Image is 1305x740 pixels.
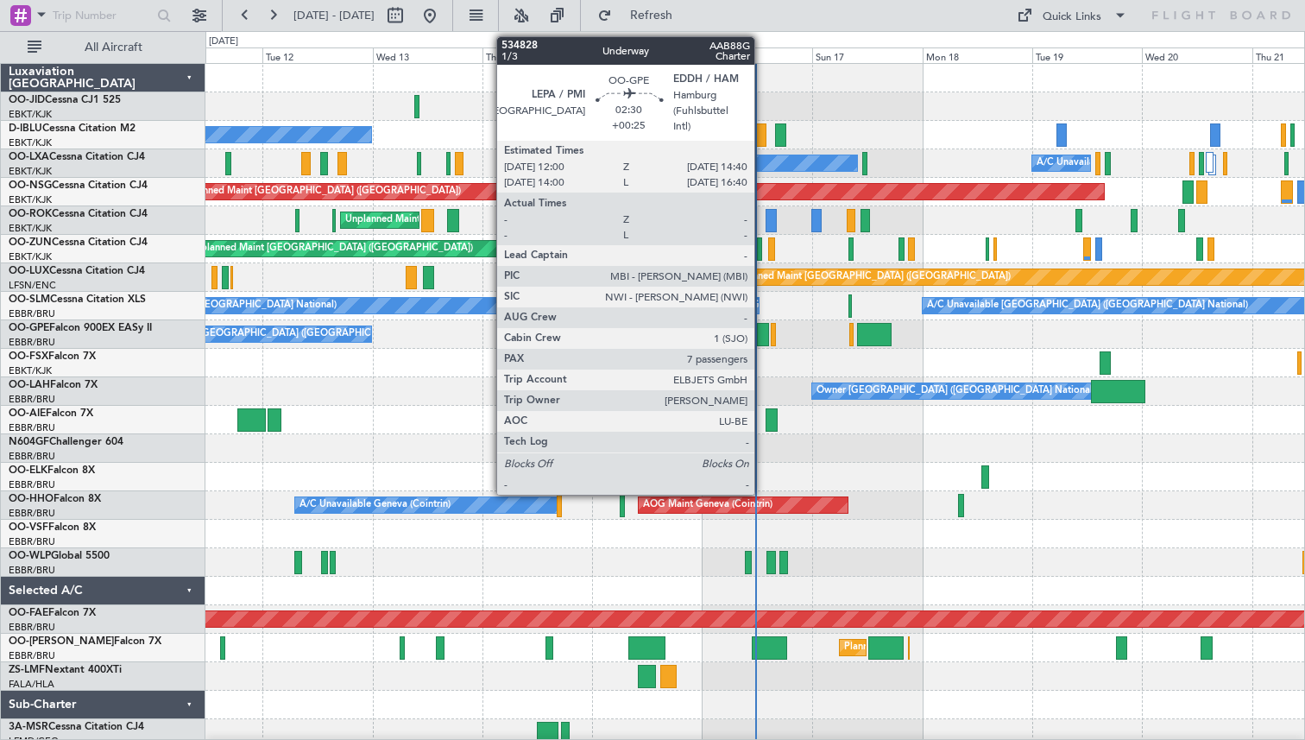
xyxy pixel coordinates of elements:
[1043,9,1101,26] div: Quick Links
[9,408,46,419] span: OO-AIE
[299,492,451,518] div: A/C Unavailable Geneva (Cointrin)
[9,180,52,191] span: OO-NSG
[9,123,42,134] span: D-IBLU
[643,492,772,518] div: AOG Maint Geneva (Cointrin)
[816,378,1095,404] div: Owner [GEOGRAPHIC_DATA] ([GEOGRAPHIC_DATA] National)
[9,351,48,362] span: OO-FSX
[9,136,52,149] a: EBKT/KJK
[9,564,55,577] a: EBBR/BRU
[9,551,51,561] span: OO-WLP
[9,165,52,178] a: EBKT/KJK
[9,351,96,362] a: OO-FSXFalcon 7X
[9,608,96,618] a: OO-FAEFalcon 7X
[9,193,52,206] a: EBKT/KJK
[189,179,461,205] div: Planned Maint [GEOGRAPHIC_DATA] ([GEOGRAPHIC_DATA])
[9,522,48,533] span: OO-VSF
[9,478,55,491] a: EBBR/BRU
[189,236,473,262] div: Unplanned Maint [GEOGRAPHIC_DATA] ([GEOGRAPHIC_DATA])
[9,108,52,121] a: EBKT/KJK
[9,665,122,675] a: ZS-LMFNextant 400XTi
[9,551,110,561] a: OO-WLPGlobal 5500
[153,47,262,63] div: Mon 11
[927,293,1248,319] div: A/C Unavailable [GEOGRAPHIC_DATA] ([GEOGRAPHIC_DATA] National)
[9,380,98,390] a: OO-LAHFalcon 7X
[844,635,1157,661] div: Planned Maint [GEOGRAPHIC_DATA] ([GEOGRAPHIC_DATA] National)
[9,209,52,219] span: OO-ROK
[373,47,482,63] div: Wed 13
[9,649,55,662] a: EBBR/BRU
[9,222,52,235] a: EBKT/KJK
[9,494,54,504] span: OO-HHO
[812,47,922,63] div: Sun 17
[9,678,54,691] a: FALA/HLA
[1142,47,1251,63] div: Wed 20
[1037,150,1108,176] div: A/C Unavailable
[9,250,52,263] a: EBKT/KJK
[9,237,52,248] span: OO-ZUN
[9,421,55,434] a: EBBR/BRU
[9,266,145,276] a: OO-LUXCessna Citation CJ4
[9,336,55,349] a: EBBR/BRU
[157,321,446,347] div: No Crew [GEOGRAPHIC_DATA] ([GEOGRAPHIC_DATA] National)
[9,722,48,732] span: 3A-MSR
[9,636,114,647] span: OO-[PERSON_NAME]
[9,636,161,647] a: OO-[PERSON_NAME]Falcon 7X
[9,152,49,162] span: OO-LXA
[9,294,50,305] span: OO-SLM
[9,450,55,463] a: EBBR/BRU
[9,180,148,191] a: OO-NSGCessna Citation CJ4
[9,152,145,162] a: OO-LXACessna Citation CJ4
[9,437,49,447] span: N604GF
[9,522,96,533] a: OO-VSFFalcon 8X
[262,47,372,63] div: Tue 12
[1032,47,1142,63] div: Tue 19
[9,494,101,504] a: OO-HHOFalcon 8X
[19,34,187,61] button: All Aircraft
[592,47,702,63] div: Fri 15
[707,293,996,319] div: No Crew [GEOGRAPHIC_DATA] ([GEOGRAPHIC_DATA] National)
[615,9,688,22] span: Refresh
[9,621,55,634] a: EBBR/BRU
[9,123,136,134] a: D-IBLUCessna Citation M2
[538,150,733,176] div: No Crew Chambery ([GEOGRAPHIC_DATA])
[1008,2,1136,29] button: Quick Links
[9,408,93,419] a: OO-AIEFalcon 7X
[923,47,1032,63] div: Mon 18
[9,608,48,618] span: OO-FAE
[9,380,50,390] span: OO-LAH
[293,8,375,23] span: [DATE] - [DATE]
[9,95,45,105] span: OO-JID
[9,95,121,105] a: OO-JIDCessna CJ1 525
[597,264,768,290] div: No Crew Paris ([GEOGRAPHIC_DATA])
[9,279,56,292] a: LFSN/ENC
[482,47,592,63] div: Thu 14
[9,237,148,248] a: OO-ZUNCessna Citation CJ4
[9,294,146,305] a: OO-SLMCessna Citation XLS
[9,722,144,732] a: 3A-MSRCessna Citation CJ4
[9,507,55,520] a: EBBR/BRU
[9,393,55,406] a: EBBR/BRU
[9,266,49,276] span: OO-LUX
[9,465,95,476] a: OO-ELKFalcon 8X
[9,307,55,320] a: EBBR/BRU
[9,665,45,675] span: ZS-LMF
[589,2,693,29] button: Refresh
[9,323,49,333] span: OO-GPE
[9,535,55,548] a: EBBR/BRU
[703,47,812,63] div: Sat 16
[9,209,148,219] a: OO-ROKCessna Citation CJ4
[345,207,624,233] div: Unplanned Maint [GEOGRAPHIC_DATA]-[GEOGRAPHIC_DATA]
[9,364,52,377] a: EBKT/KJK
[9,437,123,447] a: N604GFChallenger 604
[9,465,47,476] span: OO-ELK
[739,264,1011,290] div: Planned Maint [GEOGRAPHIC_DATA] ([GEOGRAPHIC_DATA])
[9,323,152,333] a: OO-GPEFalcon 900EX EASy II
[53,3,152,28] input: Trip Number
[209,35,238,49] div: [DATE]
[45,41,182,54] span: All Aircraft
